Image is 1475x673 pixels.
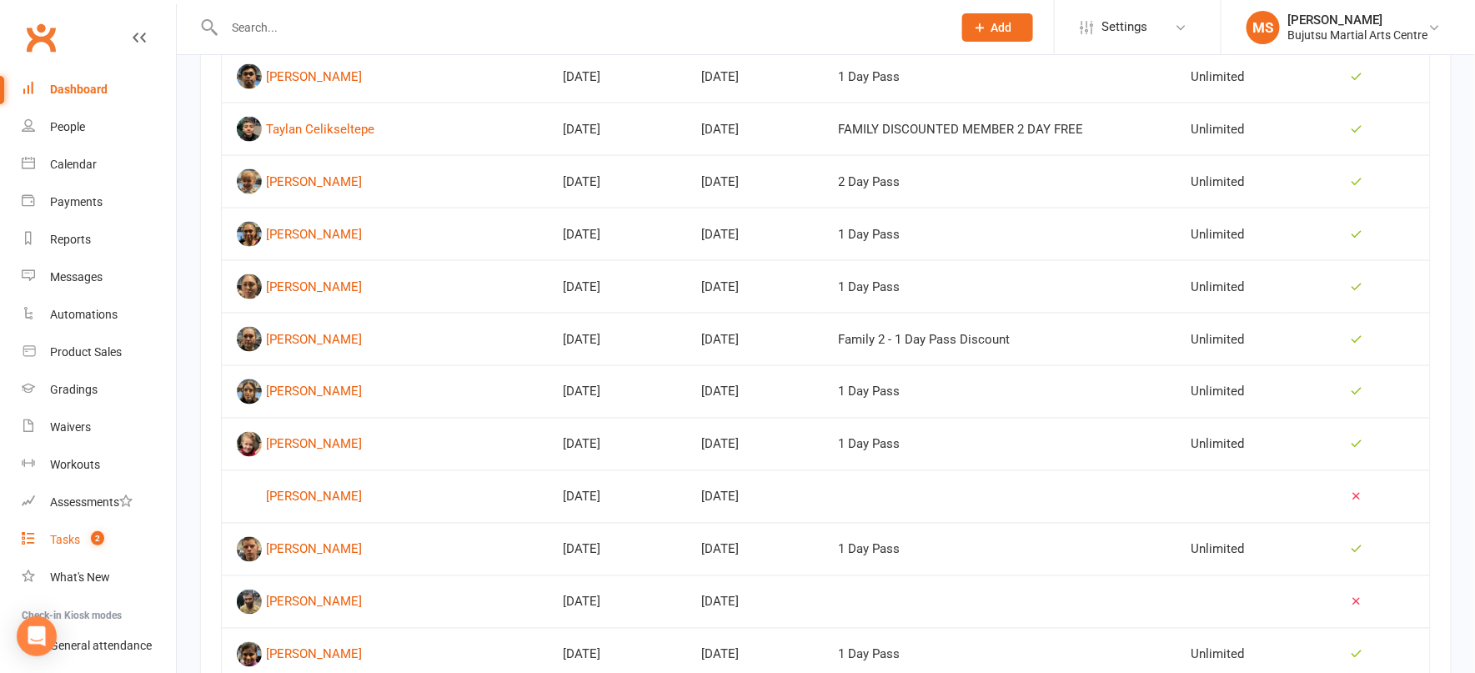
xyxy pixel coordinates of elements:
[237,379,533,404] a: [PERSON_NAME]
[219,16,941,39] input: Search...
[237,379,262,404] img: image1754556774.png
[686,365,823,418] td: [DATE]
[50,158,97,171] div: Calendar
[1101,8,1147,46] span: Settings
[22,409,176,446] a: Waivers
[823,50,1176,103] td: 1 Day Pass
[1176,523,1283,575] td: Unlimited
[50,420,91,434] div: Waivers
[22,71,176,108] a: Dashboard
[237,274,262,299] img: image1754990173.png
[22,221,176,259] a: Reports
[22,521,176,559] a: Tasks 2
[237,274,533,299] a: [PERSON_NAME]
[686,260,823,313] td: [DATE]
[266,327,362,352] div: [PERSON_NAME]
[22,296,176,334] a: Automations
[548,103,686,155] td: [DATE]
[823,155,1176,208] td: 2 Day Pass
[823,208,1176,260] td: 1 Day Pass
[22,559,176,596] a: What's New
[22,446,176,484] a: Workouts
[266,274,362,299] div: [PERSON_NAME]
[237,590,533,615] a: [PERSON_NAME]
[686,50,823,103] td: [DATE]
[1176,103,1283,155] td: Unlimited
[548,260,686,313] td: [DATE]
[266,642,362,667] div: [PERSON_NAME]
[266,590,362,615] div: [PERSON_NAME]
[686,103,823,155] td: [DATE]
[266,64,362,89] div: [PERSON_NAME]
[22,146,176,183] a: Calendar
[1247,11,1280,44] div: MS
[50,270,103,284] div: Messages
[548,365,686,418] td: [DATE]
[548,155,686,208] td: [DATE]
[548,470,686,523] td: [DATE]
[686,418,823,470] td: [DATE]
[548,418,686,470] td: [DATE]
[50,458,100,471] div: Workouts
[50,570,110,584] div: What's New
[1176,365,1283,418] td: Unlimited
[237,485,533,510] a: [PERSON_NAME]
[22,108,176,146] a: People
[686,575,823,628] td: [DATE]
[1288,28,1428,43] div: Bujutsu Martial Arts Centre
[237,64,262,89] img: image1754556792.png
[1176,418,1283,470] td: Unlimited
[266,379,362,404] div: [PERSON_NAME]
[237,117,262,142] img: image1755076215.png
[22,484,176,521] a: Assessments
[823,523,1176,575] td: 1 Day Pass
[50,345,122,359] div: Product Sales
[823,260,1176,313] td: 1 Day Pass
[50,83,108,96] div: Dashboard
[266,117,374,142] div: Taylan Celikseltepe
[50,233,91,246] div: Reports
[823,103,1176,155] td: FAMILY DISCOUNTED MEMBER 2 DAY FREE
[548,50,686,103] td: [DATE]
[237,64,533,89] a: [PERSON_NAME]
[686,313,823,365] td: [DATE]
[548,523,686,575] td: [DATE]
[50,195,103,208] div: Payments
[1176,260,1283,313] td: Unlimited
[50,495,133,509] div: Assessments
[237,117,533,142] a: Taylan Celikseltepe
[237,222,533,247] a: [PERSON_NAME]
[1176,50,1283,103] td: Unlimited
[22,371,176,409] a: Gradings
[20,17,62,58] a: Clubworx
[686,155,823,208] td: [DATE]
[50,120,85,133] div: People
[237,222,262,247] img: image1754989942.png
[237,169,533,194] a: [PERSON_NAME]
[237,432,262,457] img: image1755134601.png
[1176,155,1283,208] td: Unlimited
[237,590,262,615] img: image1674251407.png
[823,365,1176,418] td: 1 Day Pass
[266,222,362,247] div: [PERSON_NAME]
[22,334,176,371] a: Product Sales
[22,627,176,665] a: General attendance kiosk mode
[548,575,686,628] td: [DATE]
[266,432,362,457] div: [PERSON_NAME]
[22,183,176,221] a: Payments
[22,259,176,296] a: Messages
[823,313,1176,365] td: Family 2 - 1 Day Pass Discount
[237,327,262,352] img: image1754989782.png
[237,537,533,562] a: [PERSON_NAME]
[237,327,533,352] a: [PERSON_NAME]
[237,642,533,667] a: [PERSON_NAME]
[991,21,1012,34] span: Add
[237,169,262,194] img: image1754545794.png
[686,208,823,260] td: [DATE]
[50,533,80,546] div: Tasks
[686,470,823,523] td: [DATE]
[237,432,533,457] a: [PERSON_NAME]
[50,308,118,321] div: Automations
[237,642,262,667] img: image1754636801.png
[686,523,823,575] td: [DATE]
